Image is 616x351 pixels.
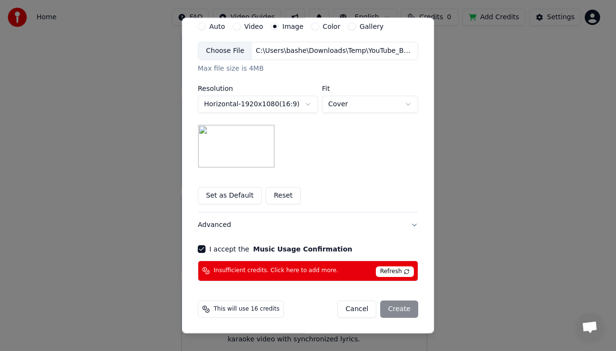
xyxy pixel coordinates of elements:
[209,246,352,252] label: I accept the
[198,64,418,74] div: Max file size is 4MB
[376,266,414,277] span: Refresh
[322,85,418,92] label: Fit
[214,267,338,275] span: Insufficient credits. Click here to add more.
[198,23,418,212] div: VideoCustomize Karaoke Video: Use Image, Video, or Color
[198,42,252,60] div: Choose File
[198,213,418,238] button: Advanced
[337,301,376,318] button: Cancel
[244,23,263,30] label: Video
[214,305,280,313] span: This will use 16 credits
[198,85,318,92] label: Resolution
[253,246,352,252] button: I accept the
[252,46,416,56] div: C:\Users\bashe\Downloads\Temp\YouTube_Bash_Karaoke (1).png
[266,187,301,204] button: Reset
[323,23,341,30] label: Color
[209,23,225,30] label: Auto
[359,23,384,30] label: Gallery
[282,23,304,30] label: Image
[198,187,262,204] button: Set as Default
